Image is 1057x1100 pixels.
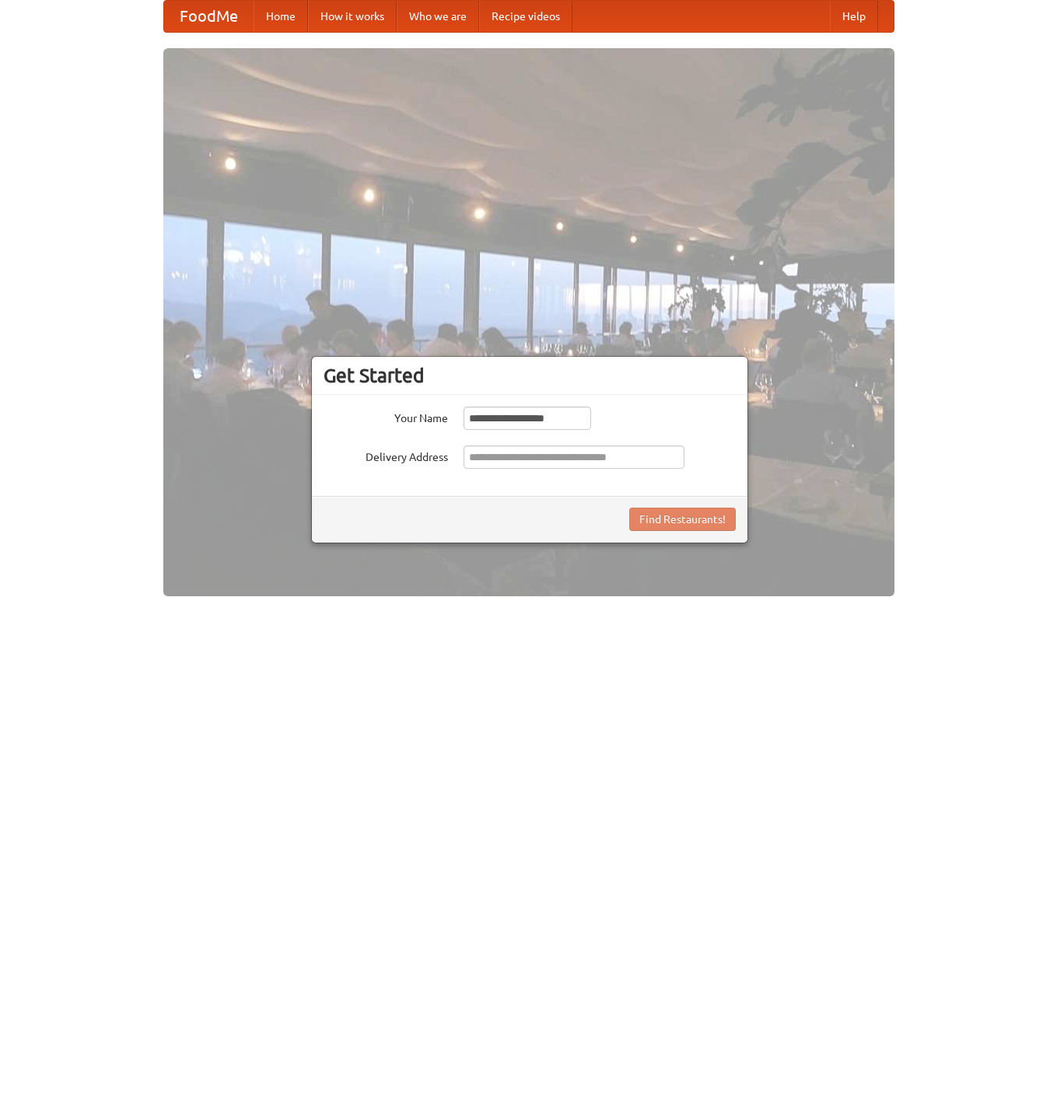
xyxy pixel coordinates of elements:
[629,508,736,531] button: Find Restaurants!
[479,1,572,32] a: Recipe videos
[397,1,479,32] a: Who we are
[308,1,397,32] a: How it works
[830,1,878,32] a: Help
[324,407,448,426] label: Your Name
[324,445,448,465] label: Delivery Address
[254,1,308,32] a: Home
[324,364,736,387] h3: Get Started
[164,1,254,32] a: FoodMe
